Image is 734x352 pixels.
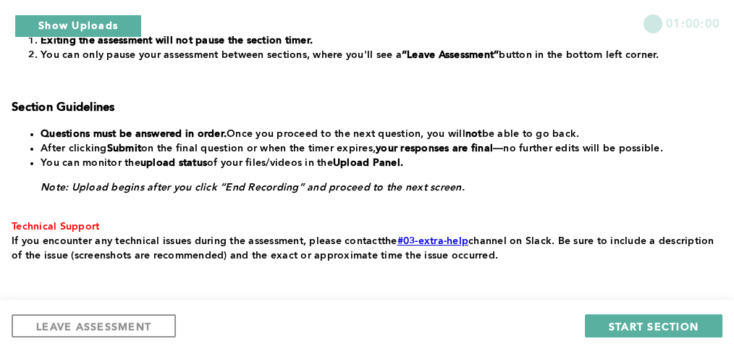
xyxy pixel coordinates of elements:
li: After clicking on the final question or when the timer expires, —no further edits will be possible. [41,141,717,156]
strong: Upload Panel. [333,158,403,168]
a: #03-extra-help [397,236,469,246]
button: Show Uploads [14,14,142,38]
strong: your responses are final [376,143,493,154]
span: START SECTION [609,319,699,333]
em: Note: Upload begins after you click “End Recording” and proceed to the next screen. [41,183,465,193]
button: LEAVE ASSESSMENT [12,314,176,338]
strong: Exiting the assessment will not pause the section timer. [41,35,313,46]
li: You can monitor the of your files/videos in the [41,156,717,170]
span: 01:00:00 [666,14,720,31]
li: You can only pause your assessment between sections, where you'll see a button in the bottom left... [41,48,717,62]
strong: Questions must be answered in order. [41,129,227,139]
span: If you encounter any technical issues during the assessment, please contact [12,236,381,246]
strong: “Leave Assessment” [402,50,499,60]
strong: upload status [140,158,207,168]
button: START SECTION [585,314,722,338]
strong: not [465,129,482,139]
li: Once you proceed to the next question, you will be able to go back. [41,127,717,141]
span: Technical Support [12,222,99,232]
h3: Section Guidelines [12,101,717,115]
span: LEAVE ASSESSMENT [36,319,151,333]
strong: Submit [107,143,142,154]
p: the channel on Slack [12,234,717,263]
